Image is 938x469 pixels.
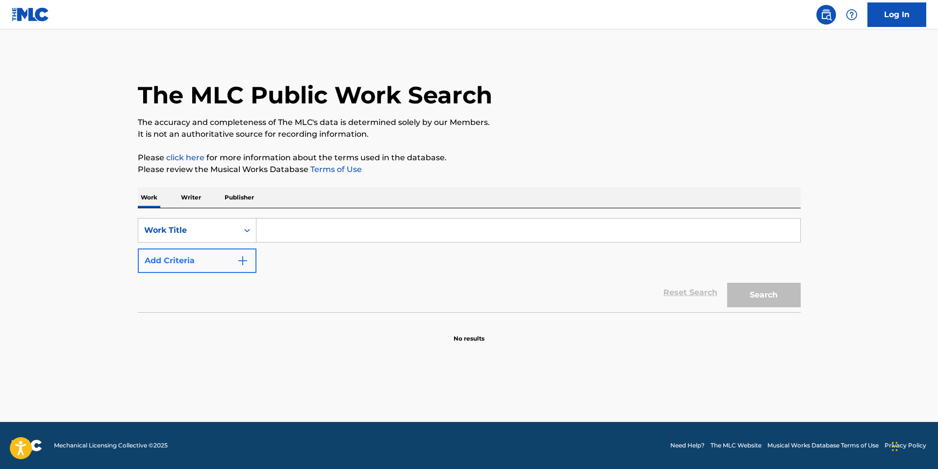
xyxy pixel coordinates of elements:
img: logo [12,440,42,451]
iframe: Chat Widget [889,422,938,469]
a: Terms of Use [308,165,362,174]
p: The accuracy and completeness of The MLC's data is determined solely by our Members. [138,117,801,128]
form: Search Form [138,218,801,312]
p: Writer [178,187,204,208]
a: Privacy Policy [885,441,926,450]
div: Help [842,5,862,25]
h1: The MLC Public Work Search [138,80,492,110]
p: Please for more information about the terms used in the database. [138,152,801,164]
a: Public Search [816,5,836,25]
img: help [846,9,858,21]
a: click here [166,153,204,162]
a: Log In [867,2,926,27]
div: Work Title [144,224,232,236]
img: 9d2ae6d4665cec9f34b9.svg [237,255,249,267]
button: Add Criteria [138,248,256,273]
p: It is not an authoritative source for recording information. [138,128,801,140]
span: Mechanical Licensing Collective © 2025 [54,441,168,450]
p: No results [454,322,484,343]
p: Work [138,187,160,208]
a: Need Help? [670,441,705,450]
a: The MLC Website [710,441,761,450]
a: Musical Works Database Terms of Use [767,441,879,450]
div: Drag [892,432,898,461]
img: MLC Logo [12,7,50,22]
p: Please review the Musical Works Database [138,164,801,175]
img: search [820,9,832,21]
p: Publisher [222,187,257,208]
